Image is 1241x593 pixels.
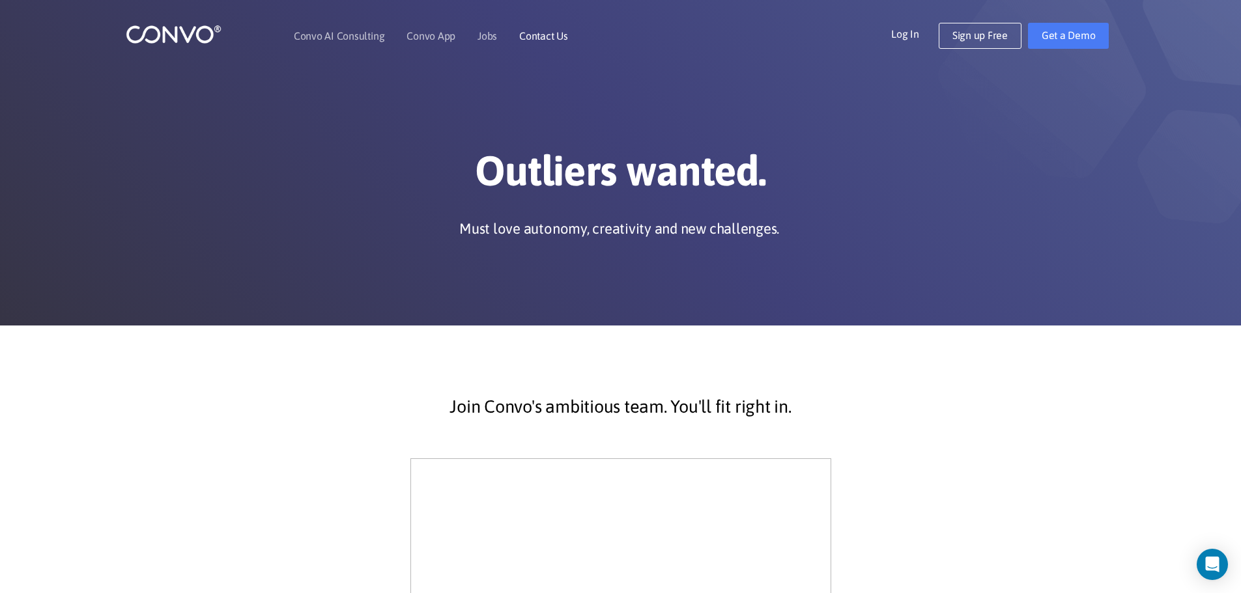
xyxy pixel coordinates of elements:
a: Convo App [407,31,455,41]
p: Join Convo's ambitious team. You'll fit right in. [269,391,973,423]
a: Jobs [478,31,497,41]
a: Convo AI Consulting [294,31,384,41]
div: Open Intercom Messenger [1197,549,1228,580]
img: logo_1.png [126,24,221,44]
a: Sign up Free [939,23,1021,49]
a: Log In [891,23,939,44]
a: Contact Us [519,31,568,41]
a: Get a Demo [1028,23,1109,49]
p: Must love autonomy, creativity and new challenges. [459,219,779,238]
h1: Outliers wanted. [259,146,982,206]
